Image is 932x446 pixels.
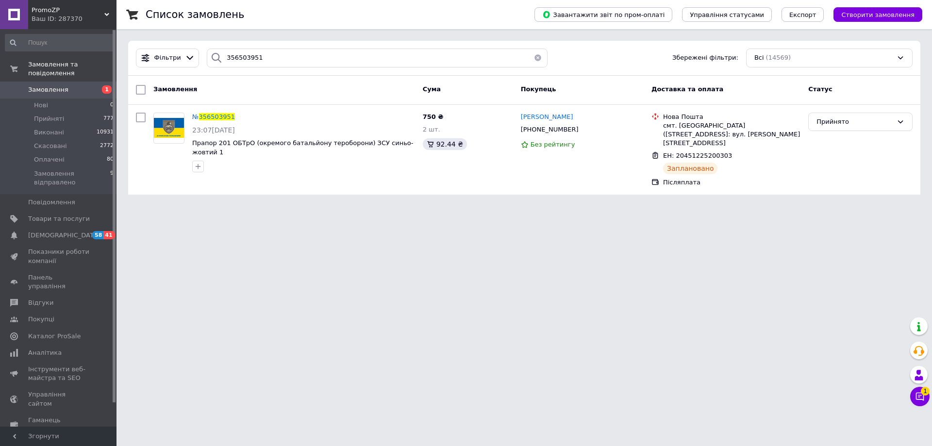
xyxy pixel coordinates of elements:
span: 41 [103,231,115,239]
span: [PHONE_NUMBER] [521,126,579,133]
a: Прапор 201 ОБТрО (окремого батальйону тероборони) ЗСУ синьо-жовтий 1 [192,139,413,156]
span: 356503951 [199,113,235,120]
span: 58 [92,231,103,239]
span: Статус [808,85,832,93]
a: Створити замовлення [824,11,922,18]
span: Аналітика [28,348,62,357]
span: № [192,113,199,120]
span: 80 [107,155,114,164]
button: Створити замовлення [833,7,922,22]
button: Очистить [528,49,548,67]
span: Експорт [789,11,816,18]
button: Управління статусами [682,7,772,22]
div: Нова Пошта [663,113,800,121]
div: Післяплата [663,178,800,187]
span: Скасовані [34,142,67,150]
span: 750 ₴ [423,113,444,120]
span: Нові [34,101,48,110]
span: Каталог ProSale [28,332,81,341]
div: Прийнято [816,117,893,127]
div: Ваш ID: 287370 [32,15,116,23]
span: 10931 [97,128,114,137]
span: Управління статусами [690,11,764,18]
div: смт. [GEOGRAPHIC_DATA] ([STREET_ADDRESS]: вул. [PERSON_NAME][STREET_ADDRESS] [663,121,800,148]
span: Покупці [28,315,54,324]
span: Замовлення та повідомлення [28,60,116,78]
span: ЕН: 20451225200303 [663,152,732,159]
span: Прийняті [34,115,64,123]
span: Показники роботи компанії [28,248,90,265]
a: [PERSON_NAME] [521,113,573,122]
span: 2 шт. [423,126,440,133]
span: Доставка та оплата [651,85,723,93]
span: Товари та послуги [28,215,90,223]
span: Відгуки [28,298,53,307]
span: Панель управління [28,273,90,291]
span: Замовлення [28,85,68,94]
span: 1 [921,387,930,396]
img: Фото товару [154,118,184,138]
span: (14569) [766,54,791,61]
div: Заплановано [663,163,718,174]
span: Покупець [521,85,556,93]
span: Всі [754,53,764,63]
span: PromoZP [32,6,104,15]
a: №356503951 [192,113,235,120]
span: Виконані [34,128,64,137]
span: 777 [103,115,114,123]
button: Чат з покупцем1 [910,387,930,406]
span: Замовлення відправлено [34,169,110,187]
span: [DEMOGRAPHIC_DATA] [28,231,100,240]
button: Завантажити звіт по пром-оплаті [534,7,672,22]
span: 1 [102,85,112,94]
span: Інструменти веб-майстра та SEO [28,365,90,382]
span: 9 [110,169,114,187]
span: Повідомлення [28,198,75,207]
a: Фото товару [153,113,184,144]
span: Управління сайтом [28,390,90,408]
input: Пошук [5,34,115,51]
h1: Список замовлень [146,9,244,20]
button: Експорт [782,7,824,22]
span: Cума [423,85,441,93]
span: Гаманець компанії [28,416,90,433]
input: Пошук за номером замовлення, ПІБ покупця, номером телефону, Email, номером накладної [207,49,548,67]
div: 92.44 ₴ [423,138,467,150]
span: 2772 [100,142,114,150]
span: [PERSON_NAME] [521,113,573,120]
span: Фільтри [154,53,181,63]
span: Створити замовлення [841,11,915,18]
span: 0 [110,101,114,110]
span: Замовлення [153,85,197,93]
span: Без рейтингу [531,141,575,148]
span: Завантажити звіт по пром-оплаті [542,10,665,19]
span: Оплачені [34,155,65,164]
span: Збережені фільтри: [672,53,738,63]
span: 23:07[DATE] [192,126,235,134]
